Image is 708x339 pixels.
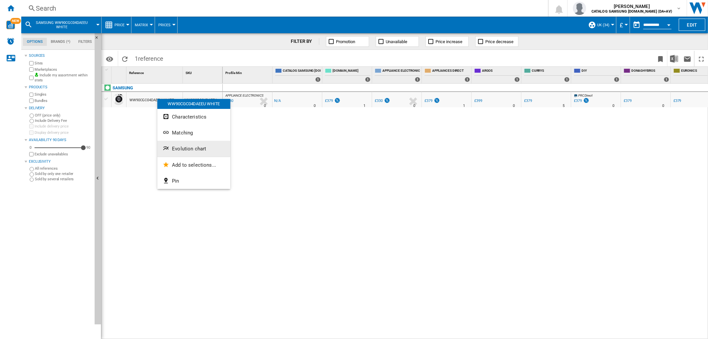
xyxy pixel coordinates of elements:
span: Matching [172,130,193,136]
button: Evolution chart [157,141,230,157]
div: WW90CGC04DAEEU WHITE [157,99,230,109]
span: Add to selections... [172,162,216,168]
span: Pin [172,178,179,184]
span: Evolution chart [172,146,206,152]
button: Pin... [157,173,230,189]
span: Characteristics [172,114,206,120]
button: Matching [157,125,230,141]
button: Add to selections... [157,157,230,173]
button: Characteristics [157,109,230,125]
